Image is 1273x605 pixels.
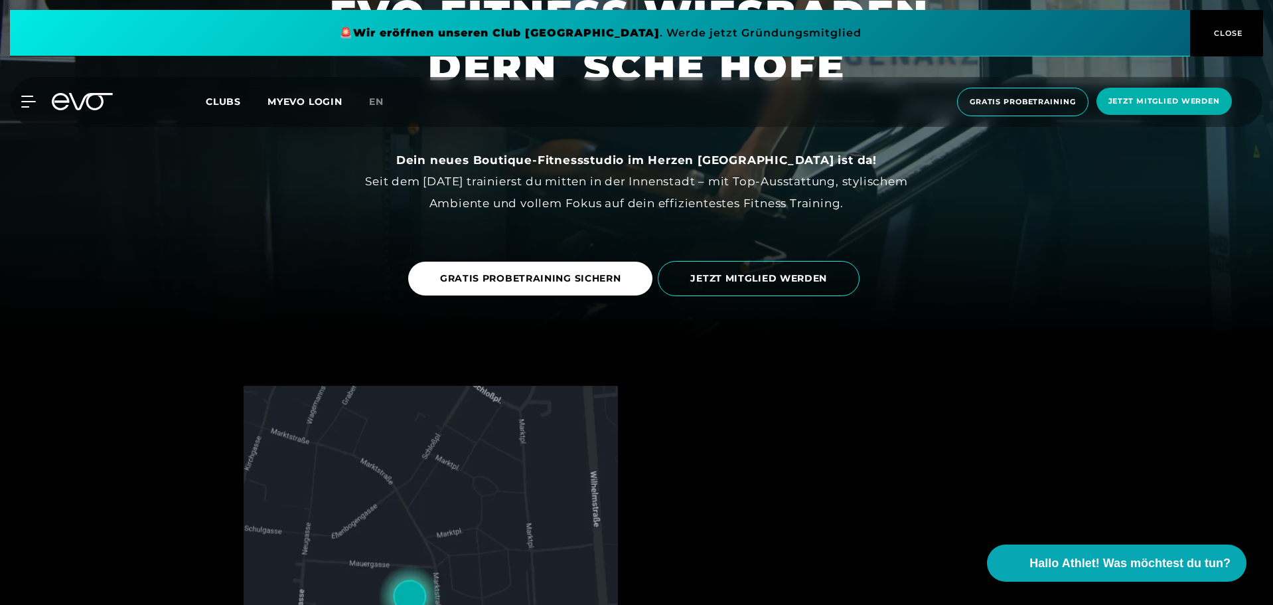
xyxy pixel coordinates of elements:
span: en [369,96,384,108]
span: Gratis Probetraining [970,96,1076,108]
button: CLOSE [1190,10,1263,56]
span: CLOSE [1211,27,1243,39]
a: Gratis Probetraining [953,88,1092,116]
span: JETZT MITGLIED WERDEN [690,272,827,286]
a: Jetzt Mitglied werden [1092,88,1236,116]
span: GRATIS PROBETRAINING SICHERN [440,272,621,286]
span: Hallo Athlet! Was möchtest du tun? [1029,555,1231,572]
strong: Dein neues Boutique-Fitnessstudio im Herzen [GEOGRAPHIC_DATA] ist da! [396,153,877,167]
a: Clubs [206,95,267,108]
span: Clubs [206,96,241,108]
a: JETZT MITGLIED WERDEN [658,251,865,306]
a: en [369,94,400,110]
div: Seit dem [DATE] trainierst du mitten in der Innenstadt – mit Top-Ausstattung, stylischem Ambiente... [338,149,935,214]
a: GRATIS PROBETRAINING SICHERN [408,262,653,296]
span: Jetzt Mitglied werden [1108,96,1220,107]
button: Hallo Athlet! Was möchtest du tun? [987,545,1246,582]
a: MYEVO LOGIN [267,96,342,108]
